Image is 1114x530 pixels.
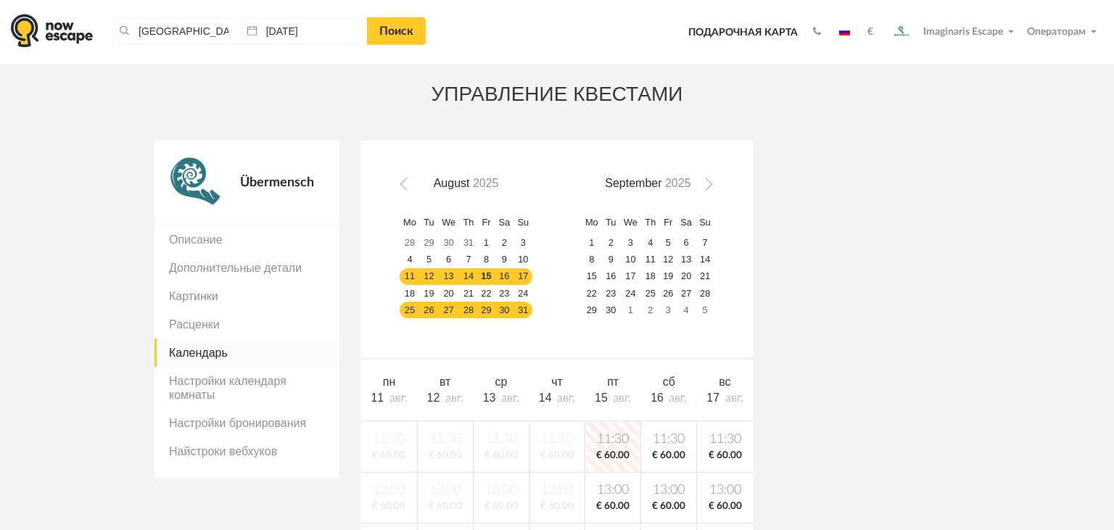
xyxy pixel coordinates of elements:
a: 5 [696,302,714,318]
a: 3 [659,302,677,318]
a: Поиск [367,17,426,45]
a: Настройки бронирования [154,409,339,437]
a: 5 [420,252,438,268]
a: 28 [696,285,714,302]
span: 13:00 [700,481,750,500]
span: вт [440,376,450,388]
span: Friday [664,217,672,228]
a: 18 [641,268,659,285]
span: 11:30 [644,431,693,449]
a: 10 [513,252,532,268]
a: 19 [659,268,677,285]
span: Saturday [680,217,692,228]
span: Sunday [699,217,711,228]
span: € 60.00 [700,449,750,463]
span: Thursday [463,217,474,228]
span: вс [719,376,730,388]
span: Friday [482,217,490,228]
span: August [434,177,470,189]
a: 20 [438,285,460,302]
a: 20 [677,268,696,285]
a: 12 [420,268,438,285]
a: 2 [495,235,513,252]
a: 16 [495,268,513,285]
a: 14 [459,268,477,285]
span: чт [551,376,563,388]
a: 26 [659,285,677,302]
a: Картинки [154,282,339,310]
span: Wednesday [624,217,638,228]
h3: УПРАВЛЕНИЕ КВЕСТАМИ [154,83,960,106]
span: Next [701,181,712,193]
span: Monday [403,217,416,228]
a: 4 [677,302,696,318]
img: ru.jpg [839,28,850,36]
span: 12 [427,392,440,404]
span: авг. [557,392,575,404]
a: 23 [495,285,513,302]
span: авг. [725,392,743,404]
a: 15 [582,268,602,285]
a: 8 [582,252,602,268]
a: 14 [696,252,714,268]
a: 30 [495,302,513,318]
a: 28 [459,302,477,318]
a: 4 [400,252,420,268]
a: 7 [696,235,714,252]
a: Prev [397,177,418,198]
a: 3 [620,235,642,252]
a: 17 [620,268,642,285]
a: 16 [602,268,620,285]
a: 25 [400,302,420,318]
button: € [860,25,880,39]
span: 14 [539,392,552,404]
a: Найстроки вебхуков [154,437,339,465]
a: 21 [696,268,714,285]
a: Описание [154,225,339,254]
button: Операторам [1023,25,1103,39]
a: 6 [438,252,460,268]
span: € 60.00 [588,449,638,463]
a: 11 [641,252,659,268]
a: 9 [495,252,513,268]
span: авг. [669,392,687,404]
span: 17 [706,392,719,404]
span: авг. [613,392,631,404]
a: 2 [602,235,620,252]
a: 12 [659,252,677,268]
a: 5 [659,235,677,252]
img: logo [11,14,93,48]
input: Дата [240,17,368,45]
span: € 60.00 [644,500,693,513]
a: 29 [582,302,602,318]
span: Imaginaris Escape [923,24,1003,37]
a: 17 [513,268,532,285]
span: авг. [445,392,463,404]
span: Tuesday [424,217,434,228]
a: 31 [459,235,477,252]
a: 6 [677,235,696,252]
span: € 60.00 [644,449,693,463]
span: ср [495,376,507,388]
span: сб [663,376,675,388]
a: 22 [478,285,495,302]
a: 29 [420,235,438,252]
a: 29 [478,302,495,318]
span: € 60.00 [700,500,750,513]
span: Monday [585,217,598,228]
div: Übermensch [224,155,325,210]
input: Город или название квеста [112,17,240,45]
a: Настройки календаря комнаты [154,367,339,409]
a: 19 [420,285,438,302]
a: 4 [641,235,659,252]
a: 11 [400,268,420,285]
a: 28 [400,235,420,252]
span: € 60.00 [588,500,638,513]
span: Saturday [499,217,511,228]
span: 13:00 [588,481,638,500]
a: 1 [478,235,495,252]
span: авг. [389,392,408,404]
a: 27 [677,285,696,302]
a: 8 [478,252,495,268]
span: Wednesday [442,217,455,228]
